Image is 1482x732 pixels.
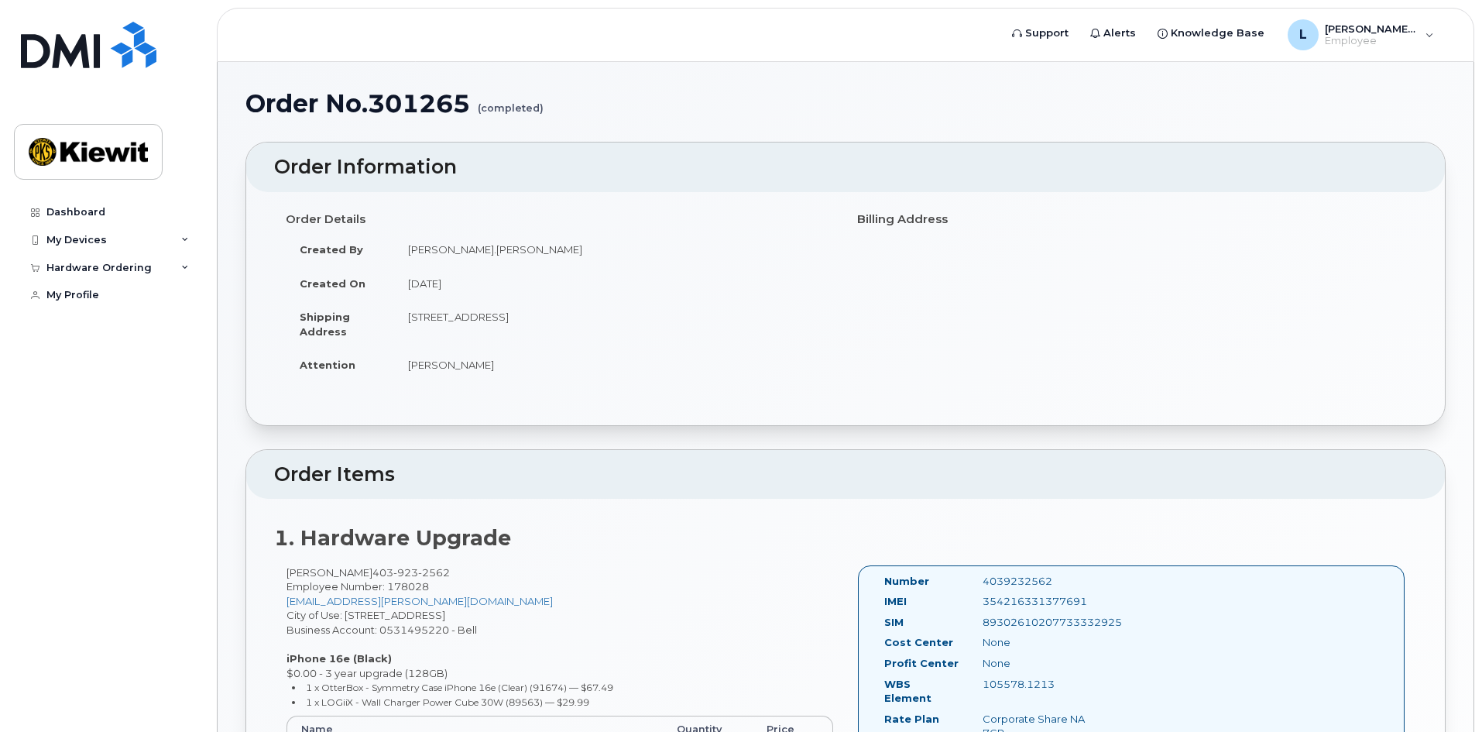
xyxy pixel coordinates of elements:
div: None [971,656,1108,671]
label: Rate Plan [884,712,939,727]
label: Number [884,574,929,589]
strong: Attention [300,359,355,371]
strong: iPhone 16e (Black) [286,652,392,665]
small: 1 x OtterBox - Symmetry Case iPhone 16e (Clear) (91674) — $67.49 [306,682,613,693]
label: IMEI [884,594,907,609]
div: 105578.1213 [971,677,1108,692]
a: [EMAIL_ADDRESS][PERSON_NAME][DOMAIN_NAME] [286,595,553,607]
td: [STREET_ADDRESS] [394,300,834,348]
label: SIM [884,615,904,630]
span: 403 [372,566,450,579]
td: [PERSON_NAME].[PERSON_NAME] [394,232,834,266]
td: [DATE] [394,266,834,301]
span: 2562 [418,566,450,579]
strong: Created By [300,243,363,256]
strong: Shipping Address [300,311,350,338]
span: Employee Number: 178028 [286,580,429,593]
h1: Order No.301265 [245,90,1446,117]
label: WBS Element [884,677,959,706]
strong: 1. Hardware Upgrade [274,525,511,551]
div: 89302610207733332925 [971,615,1108,630]
small: (completed) [478,90,544,114]
label: Profit Center [884,656,959,671]
div: 354216331377691 [971,594,1108,609]
div: 4039232562 [971,574,1108,589]
label: Cost Center [884,635,953,650]
h4: Billing Address [857,213,1405,226]
span: 923 [393,566,418,579]
h2: Order Information [274,156,1417,178]
div: None [971,635,1108,650]
small: 1 x LOGiiX - Wall Charger Power Cube 30W (89563) — $29.99 [306,696,589,708]
h4: Order Details [286,213,834,226]
h2: Order Items [274,464,1417,486]
strong: Created On [300,277,365,290]
td: [PERSON_NAME] [394,348,834,382]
